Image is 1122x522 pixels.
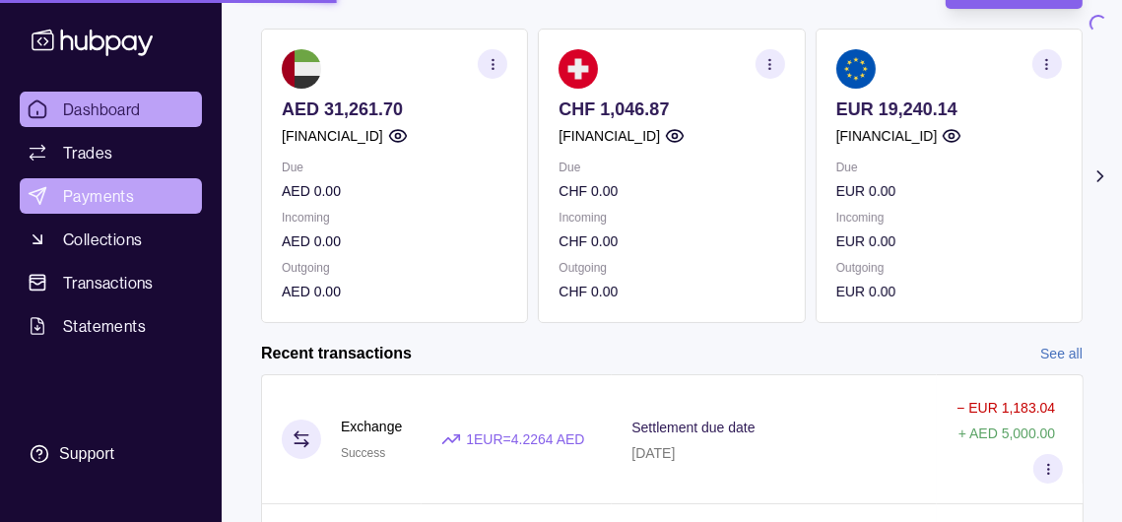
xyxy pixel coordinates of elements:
[559,230,784,252] p: CHF 0.00
[282,207,507,228] p: Incoming
[559,180,784,202] p: CHF 0.00
[59,443,114,465] div: Support
[836,49,876,89] img: eu
[63,228,142,251] span: Collections
[63,271,154,294] span: Transactions
[20,92,202,127] a: Dashboard
[836,230,1062,252] p: EUR 0.00
[631,445,675,461] p: [DATE]
[836,281,1062,302] p: EUR 0.00
[63,141,112,164] span: Trades
[282,157,507,178] p: Due
[836,207,1062,228] p: Incoming
[282,180,507,202] p: AED 0.00
[282,257,507,279] p: Outgoing
[20,433,202,475] a: Support
[63,184,134,208] span: Payments
[282,230,507,252] p: AED 0.00
[559,98,784,120] p: CHF 1,046.87
[559,125,660,147] p: [FINANCIAL_ID]
[559,281,784,302] p: CHF 0.00
[20,135,202,170] a: Trades
[282,49,321,89] img: ae
[631,420,755,435] p: Settlement due date
[836,180,1062,202] p: EUR 0.00
[559,157,784,178] p: Due
[466,428,584,450] p: 1 EUR = 4.2264 AED
[282,98,507,120] p: AED 31,261.70
[20,178,202,214] a: Payments
[261,343,412,364] h2: Recent transactions
[63,98,141,121] span: Dashboard
[63,314,146,338] span: Statements
[282,281,507,302] p: AED 0.00
[559,49,598,89] img: ch
[836,157,1062,178] p: Due
[20,265,202,300] a: Transactions
[836,257,1062,279] p: Outgoing
[836,125,938,147] p: [FINANCIAL_ID]
[20,222,202,257] a: Collections
[958,425,1055,441] p: + AED 5,000.00
[341,416,402,437] p: Exchange
[836,98,1062,120] p: EUR 19,240.14
[282,125,383,147] p: [FINANCIAL_ID]
[341,446,385,460] span: Success
[1040,343,1083,364] a: See all
[559,207,784,228] p: Incoming
[957,400,1055,416] p: − EUR 1,183.04
[20,308,202,344] a: Statements
[559,257,784,279] p: Outgoing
